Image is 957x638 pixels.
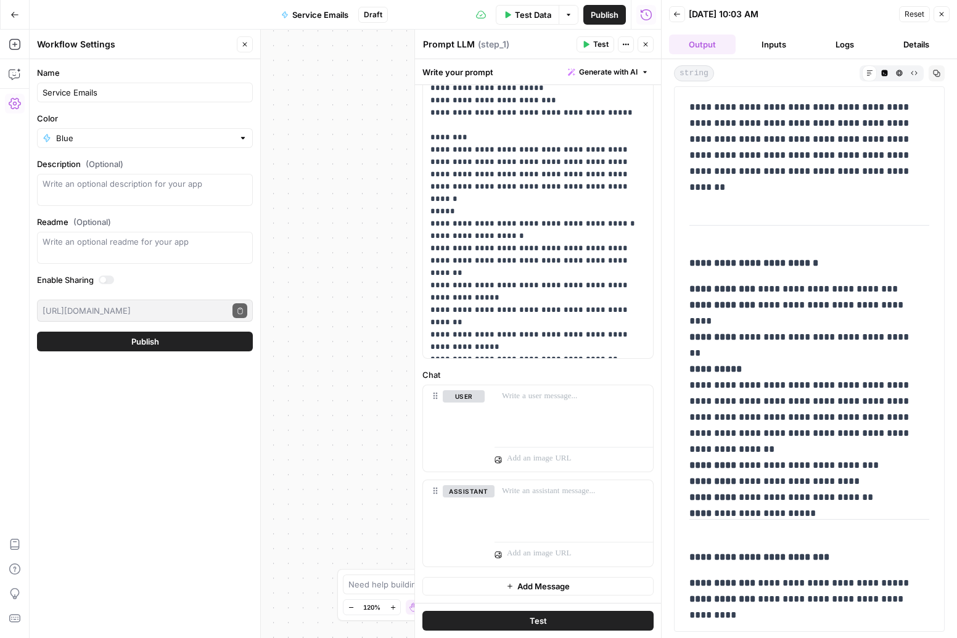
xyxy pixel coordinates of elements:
button: Publish [583,5,626,25]
span: Test [593,39,609,50]
button: Add Message [422,577,654,595]
label: Chat [422,369,654,381]
button: Generate with AI [563,64,654,80]
label: Enable Sharing [37,274,253,286]
button: Service Emails [274,5,356,25]
button: Test Data [496,5,559,25]
label: Readme [37,216,253,228]
span: (Optional) [73,216,111,228]
span: ( step_1 ) [478,38,509,51]
span: Generate with AI [579,67,638,78]
button: assistant [443,485,495,497]
button: Inputs [741,35,807,54]
button: Test [422,611,654,631]
span: Test Data [515,9,551,21]
button: Output [669,35,736,54]
div: Write your prompt [415,59,661,84]
div: assistant [423,480,485,566]
span: Publish [591,9,618,21]
label: Description [37,158,253,170]
label: Name [37,67,253,79]
button: Test [577,36,614,52]
span: (Optional) [86,158,123,170]
label: Color [37,112,253,125]
span: Reset [905,9,924,20]
button: Publish [37,332,253,351]
button: Logs [812,35,879,54]
span: Test [530,615,547,627]
span: Draft [364,9,382,20]
input: Untitled [43,86,247,99]
span: 120% [363,602,380,612]
div: user [423,385,485,472]
span: Publish [131,335,159,348]
button: user [443,390,485,403]
span: Service Emails [292,9,348,21]
div: Workflow Settings [37,38,233,51]
textarea: Prompt LLM [423,38,475,51]
button: Reset [899,6,930,22]
span: string [674,65,714,81]
span: Add Message [517,580,570,592]
input: Blue [56,132,234,144]
button: Details [883,35,950,54]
